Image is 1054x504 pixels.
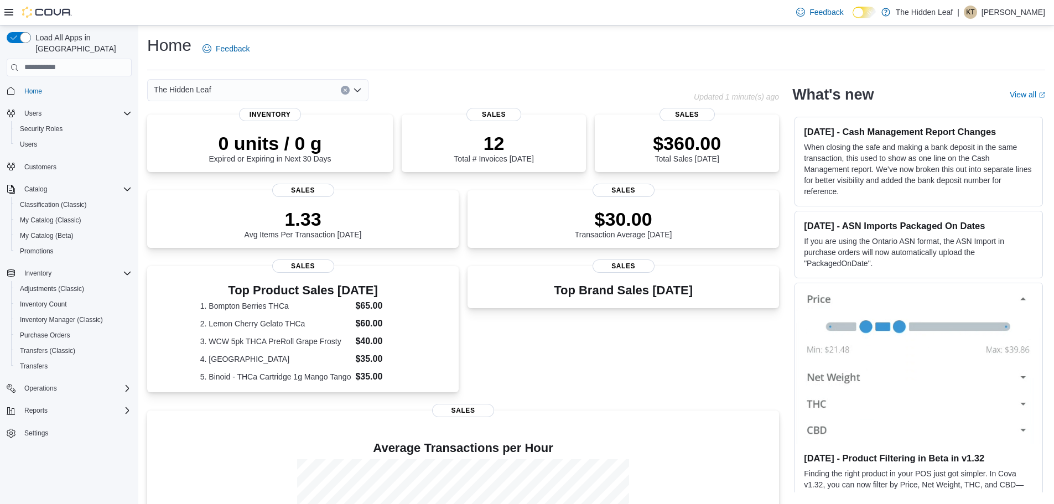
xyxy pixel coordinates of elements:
[7,79,132,470] nav: Complex example
[792,1,848,23] a: Feedback
[2,403,136,418] button: Reports
[272,184,334,197] span: Sales
[24,406,48,415] span: Reports
[15,329,132,342] span: Purchase Orders
[200,354,351,365] dt: 4. [GEOGRAPHIC_DATA]
[200,336,351,347] dt: 3. WCW 5pk THCA PreRoll Grape Frosty
[896,6,953,19] p: The Hidden Leaf
[575,208,672,239] div: Transaction Average [DATE]
[11,358,136,374] button: Transfers
[804,220,1034,231] h3: [DATE] - ASN Imports Packaged On Dates
[20,160,61,174] a: Customers
[11,121,136,137] button: Security Roles
[20,404,52,417] button: Reports
[593,184,655,197] span: Sales
[209,132,331,163] div: Expired or Expiring in Next 30 Days
[20,300,67,309] span: Inventory Count
[24,109,41,118] span: Users
[15,313,132,326] span: Inventory Manager (Classic)
[11,197,136,212] button: Classification (Classic)
[245,208,362,239] div: Avg Items Per Transaction [DATE]
[355,335,406,348] dd: $40.00
[20,216,81,225] span: My Catalog (Classic)
[200,300,351,311] dt: 1. Bompton Berries THCa
[15,282,89,295] a: Adjustments (Classic)
[200,318,351,329] dt: 2. Lemon Cherry Gelato THCa
[200,284,406,297] h3: Top Product Sales [DATE]
[20,284,84,293] span: Adjustments (Classic)
[11,343,136,358] button: Transfers (Classic)
[15,229,132,242] span: My Catalog (Beta)
[11,328,136,343] button: Purchase Orders
[15,214,132,227] span: My Catalog (Classic)
[11,243,136,259] button: Promotions
[11,281,136,297] button: Adjustments (Classic)
[15,198,132,211] span: Classification (Classic)
[15,298,132,311] span: Inventory Count
[200,371,351,382] dt: 5. Binoid - THCa Cartridge 1g Mango Tango
[792,86,874,103] h2: What's new
[466,108,522,121] span: Sales
[20,331,70,340] span: Purchase Orders
[804,453,1034,464] h3: [DATE] - Product Filtering in Beta in v1.32
[209,132,331,154] p: 0 units / 0 g
[966,6,974,19] span: KT
[198,38,254,60] a: Feedback
[15,245,132,258] span: Promotions
[1039,92,1045,98] svg: External link
[154,83,211,96] span: The Hidden Leaf
[355,317,406,330] dd: $60.00
[11,297,136,312] button: Inventory Count
[964,6,977,19] div: Kenneth Townsend
[24,269,51,278] span: Inventory
[20,267,132,280] span: Inventory
[24,185,47,194] span: Catalog
[2,181,136,197] button: Catalog
[454,132,533,154] p: 12
[156,441,770,455] h4: Average Transactions per Hour
[15,122,132,136] span: Security Roles
[15,138,41,151] a: Users
[20,183,132,196] span: Catalog
[24,163,56,172] span: Customers
[15,122,67,136] a: Security Roles
[24,87,42,96] span: Home
[804,126,1034,137] h3: [DATE] - Cash Management Report Changes
[245,208,362,230] p: 1.33
[1010,90,1045,99] a: View allExternal link
[20,267,56,280] button: Inventory
[20,124,63,133] span: Security Roles
[24,384,57,393] span: Operations
[15,138,132,151] span: Users
[272,259,334,273] span: Sales
[22,7,72,18] img: Cova
[20,84,132,98] span: Home
[2,159,136,175] button: Customers
[454,132,533,163] div: Total # Invoices [DATE]
[593,259,655,273] span: Sales
[355,370,406,383] dd: $35.00
[147,34,191,56] h1: Home
[20,346,75,355] span: Transfers (Classic)
[957,6,959,19] p: |
[20,427,53,440] a: Settings
[694,92,779,101] p: Updated 1 minute(s) ago
[15,198,91,211] a: Classification (Classic)
[804,142,1034,197] p: When closing the safe and making a bank deposit in the same transaction, this used to show as one...
[2,266,136,281] button: Inventory
[24,429,48,438] span: Settings
[15,344,80,357] a: Transfers (Classic)
[31,32,132,54] span: Load All Apps in [GEOGRAPHIC_DATA]
[11,312,136,328] button: Inventory Manager (Classic)
[15,360,132,373] span: Transfers
[20,362,48,371] span: Transfers
[982,6,1045,19] p: [PERSON_NAME]
[809,7,843,18] span: Feedback
[11,137,136,152] button: Users
[20,107,46,120] button: Users
[15,298,71,311] a: Inventory Count
[15,313,107,326] a: Inventory Manager (Classic)
[216,43,250,54] span: Feedback
[20,404,132,417] span: Reports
